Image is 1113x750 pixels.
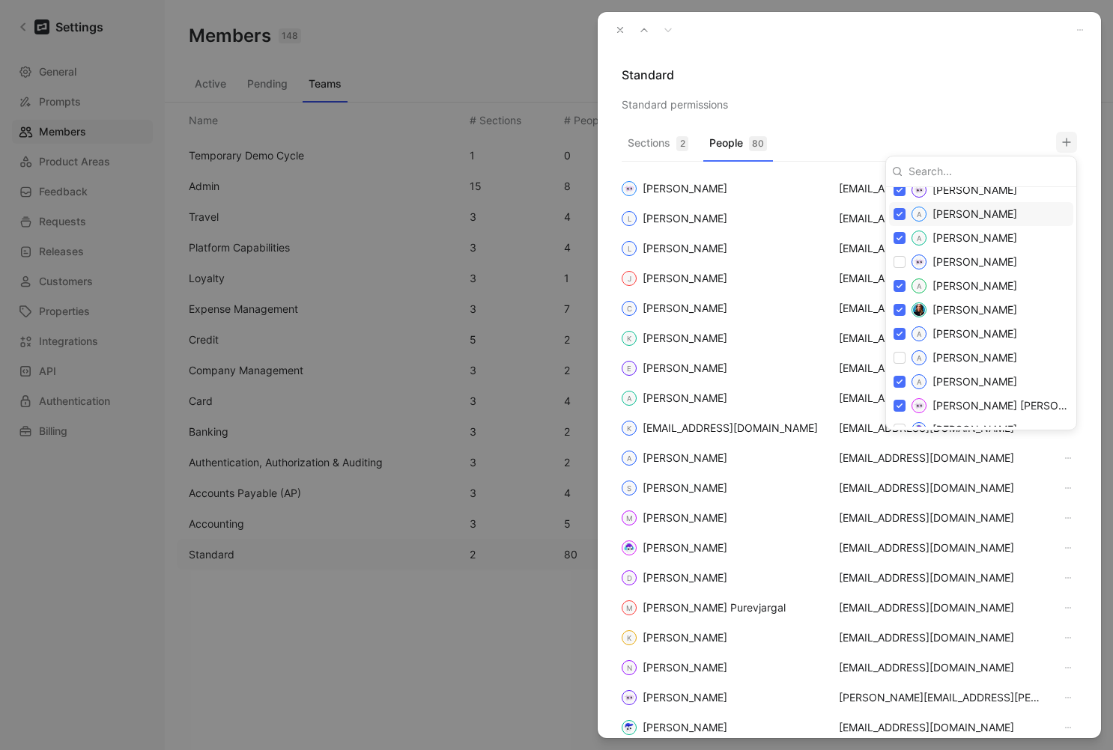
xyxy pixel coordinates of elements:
[913,280,925,292] svg: Alison
[917,378,922,386] text: A
[913,424,925,436] img: Annelise
[932,351,1017,364] span: [PERSON_NAME]
[913,256,925,268] img: Alexis
[917,282,922,290] text: A
[913,352,925,364] svg: Andrew
[932,255,1017,268] span: [PERSON_NAME]
[913,400,925,412] img: Anne Jhuzett
[913,304,925,316] img: Alison
[913,376,925,388] svg: Andy
[932,327,1017,340] span: [PERSON_NAME]
[932,375,1017,388] span: [PERSON_NAME]
[932,279,1017,292] span: [PERSON_NAME]
[903,159,1070,183] input: Search...
[932,207,1017,220] span: [PERSON_NAME]
[932,423,1017,436] span: [PERSON_NAME]
[913,184,925,196] img: Aerial
[932,303,1017,316] span: [PERSON_NAME]
[917,354,922,362] text: A
[917,234,922,243] text: A
[917,210,922,219] text: A
[932,399,1105,412] span: [PERSON_NAME] [PERSON_NAME]
[932,183,1017,196] span: [PERSON_NAME]
[913,328,925,340] svg: Andrew
[913,208,925,220] svg: Aidan
[913,232,925,244] svg: Alex
[917,330,922,338] text: A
